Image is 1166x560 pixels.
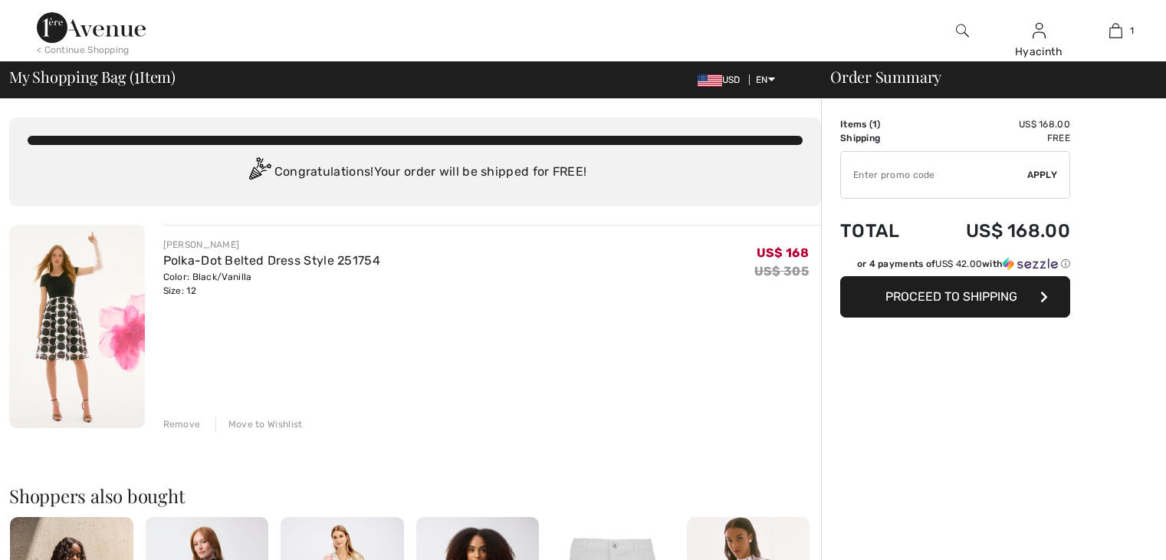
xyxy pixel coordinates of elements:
[757,245,809,260] span: US$ 168
[163,238,381,252] div: [PERSON_NAME]
[840,117,924,131] td: Items ( )
[1130,24,1134,38] span: 1
[812,69,1157,84] div: Order Summary
[37,12,146,43] img: 1ère Avenue
[1033,21,1046,40] img: My Info
[1003,257,1058,271] img: Sezzle
[924,131,1070,145] td: Free
[1033,23,1046,38] a: Sign In
[924,205,1070,257] td: US$ 168.00
[1109,21,1122,40] img: My Bag
[840,276,1070,318] button: Proceed to Shipping
[698,74,722,87] img: US Dollar
[37,43,130,57] div: < Continue Shopping
[841,152,1027,198] input: Promo code
[754,264,809,278] s: US$ 305
[134,65,140,85] span: 1
[9,69,176,84] span: My Shopping Bag ( Item)
[872,119,877,130] span: 1
[956,21,969,40] img: search the website
[215,417,303,431] div: Move to Wishlist
[840,257,1070,276] div: or 4 payments ofUS$ 42.00withSezzle Click to learn more about Sezzle
[756,74,775,85] span: EN
[163,253,381,268] a: Polka-Dot Belted Dress Style 251754
[163,270,381,298] div: Color: Black/Vanilla Size: 12
[1001,44,1076,60] div: Hyacinth
[244,157,274,188] img: Congratulation2.svg
[840,205,924,257] td: Total
[840,131,924,145] td: Shipping
[935,259,982,269] span: US$ 42.00
[857,257,1070,271] div: or 4 payments of with
[698,74,747,85] span: USD
[9,486,821,505] h2: Shoppers also bought
[163,417,201,431] div: Remove
[28,157,803,188] div: Congratulations! Your order will be shipped for FREE!
[1078,21,1153,40] a: 1
[885,289,1017,304] span: Proceed to Shipping
[924,117,1070,131] td: US$ 168.00
[9,225,145,428] img: Polka-Dot Belted Dress Style 251754
[1027,168,1058,182] span: Apply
